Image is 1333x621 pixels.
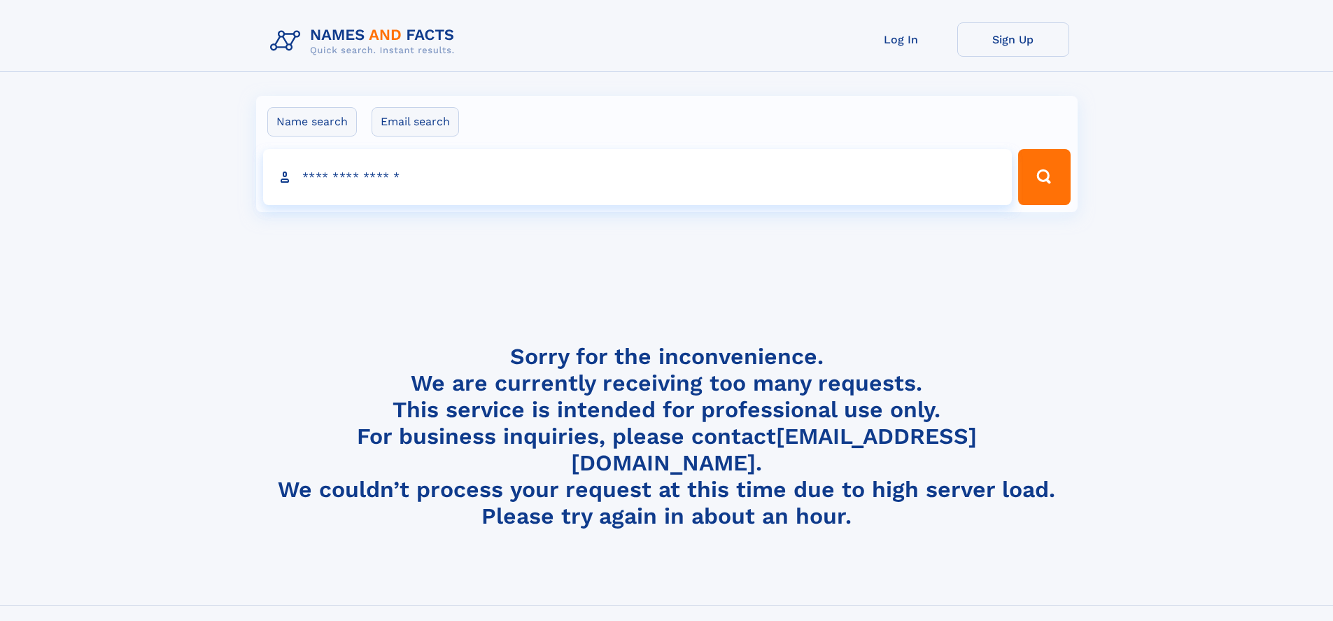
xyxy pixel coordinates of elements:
[372,107,459,137] label: Email search
[265,22,466,60] img: Logo Names and Facts
[263,149,1013,205] input: search input
[1018,149,1070,205] button: Search Button
[845,22,957,57] a: Log In
[265,343,1069,530] h4: Sorry for the inconvenience. We are currently receiving too many requests. This service is intend...
[267,107,357,137] label: Name search
[957,22,1069,57] a: Sign Up
[571,423,977,476] a: [EMAIL_ADDRESS][DOMAIN_NAME]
